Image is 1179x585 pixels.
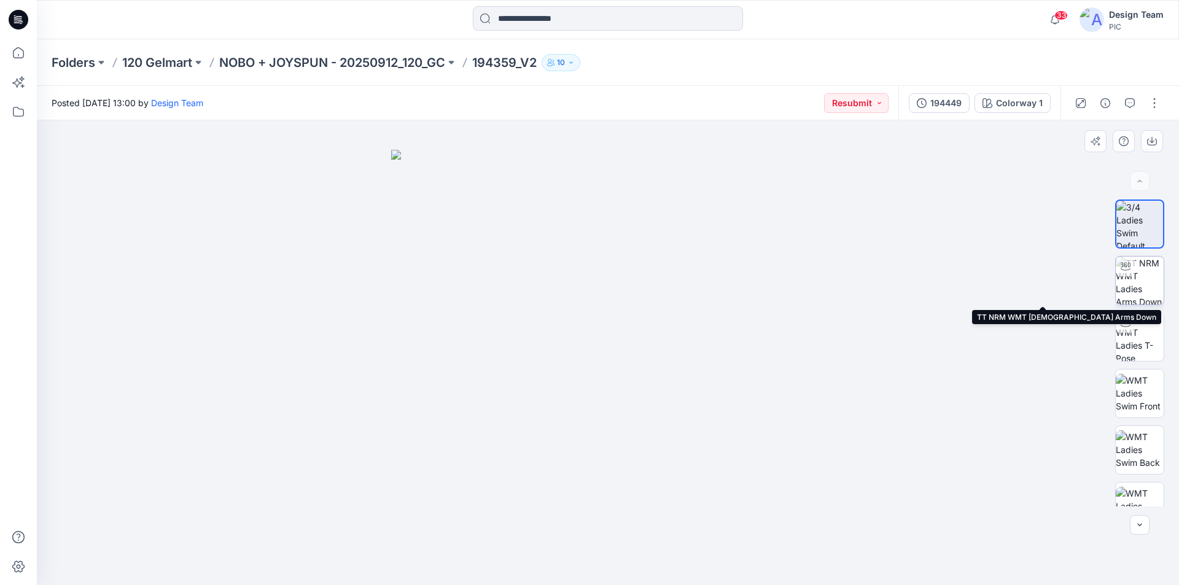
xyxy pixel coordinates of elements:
div: PIC [1109,22,1164,31]
button: 10 [542,54,580,71]
a: 120 Gelmart [122,54,192,71]
p: 194359_V2 [472,54,537,71]
a: NOBO + JOYSPUN - 20250912_120_GC [219,54,445,71]
a: Folders [52,54,95,71]
div: 194449 [930,96,962,110]
img: avatar [1080,7,1104,32]
span: 33 [1054,10,1068,20]
img: WMT Ladies Swim Front [1116,374,1164,413]
img: 3/4 Ladies Swim Default [1116,201,1163,247]
img: WMT Ladies Swim Left [1116,487,1164,525]
img: TT NRM WMT Ladies Arms Down [1116,257,1164,304]
span: Posted [DATE] 13:00 by [52,96,203,109]
button: Colorway 1 [975,93,1051,113]
div: Colorway 1 [996,96,1043,110]
a: Design Team [151,98,203,108]
button: 194449 [909,93,970,113]
img: WMT Ladies Swim Back [1116,430,1164,469]
p: 10 [557,56,565,69]
div: Design Team [1109,7,1164,22]
img: TT NRM WMT Ladies T-Pose [1116,313,1164,361]
button: Details [1095,93,1115,113]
